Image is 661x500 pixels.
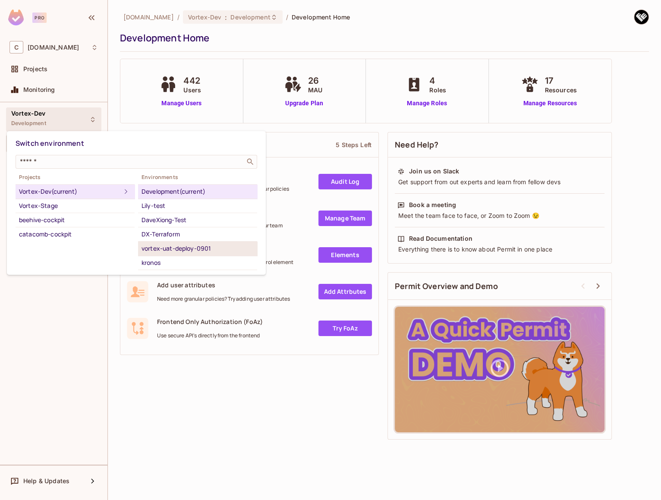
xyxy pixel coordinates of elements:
[19,229,131,239] div: catacomb-cockpit
[16,138,84,148] span: Switch environment
[16,174,135,181] span: Projects
[19,215,131,225] div: beehive-cockpit
[142,243,254,254] div: vortex-uat-deploy-0901
[19,201,131,211] div: Vortex-Stage
[142,201,254,211] div: Lily-test
[142,229,254,239] div: DX-Terraform
[142,258,254,268] div: kronos
[142,215,254,225] div: DaveXiong-Test
[138,174,257,181] span: Environments
[142,186,254,197] div: Development (current)
[19,186,121,197] div: Vortex-Dev (current)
